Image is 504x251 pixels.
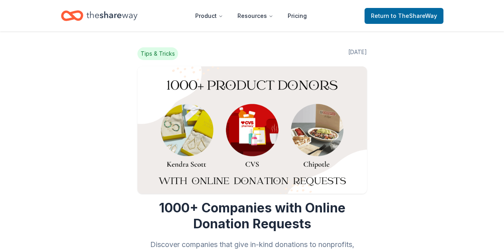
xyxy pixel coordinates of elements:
[365,8,443,24] a: Returnto TheShareWay
[391,12,437,19] span: to TheShareWay
[137,200,367,232] h1: 1000+ Companies with Online Donation Requests
[189,8,229,24] button: Product
[61,6,137,25] a: Home
[189,6,313,25] nav: Main
[231,8,280,24] button: Resources
[137,66,367,194] img: Image for 1000+ Companies with Online Donation Requests
[281,8,313,24] a: Pricing
[137,47,178,60] span: Tips & Tricks
[371,11,437,21] span: Return
[348,47,367,60] span: [DATE]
